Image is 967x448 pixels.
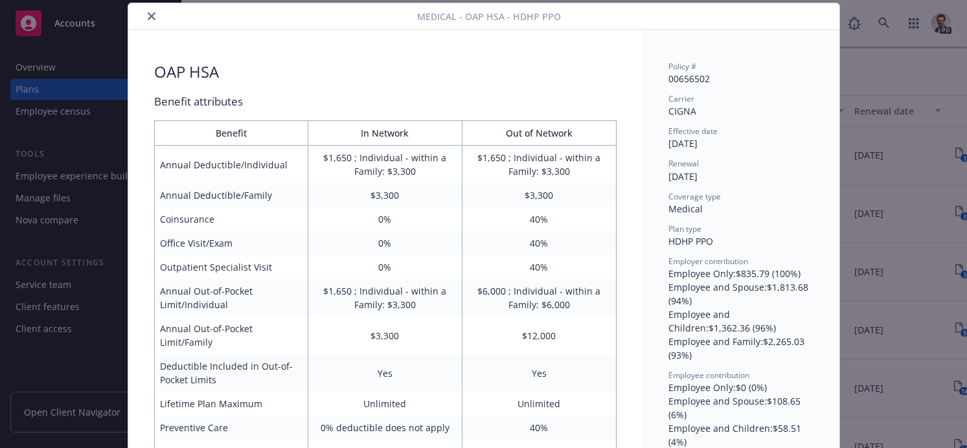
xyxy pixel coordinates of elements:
[308,354,462,392] td: Yes
[154,61,219,83] div: OAP HSA
[154,255,308,279] td: Outpatient Specialist Visit
[668,234,813,248] div: HDHP PPO
[668,104,813,118] div: CIGNA
[668,308,813,335] div: Employee and Children : $1,362.36 (96%)
[154,93,617,110] div: Benefit attributes
[154,207,308,231] td: Coinsurance
[668,137,813,150] div: [DATE]
[154,231,308,255] td: Office Visit/Exam
[462,231,616,255] td: 40%
[668,93,694,104] span: Carrier
[668,335,813,362] div: Employee and Family : $2,265.03 (93%)
[668,381,813,394] div: Employee Only : $0 (0%)
[154,183,308,207] td: Annual Deductible/Family
[462,279,616,317] td: $6,000 ; Individual - within a Family: $6,000
[668,280,813,308] div: Employee and Spouse : $1,813.68 (94%)
[308,255,462,279] td: 0%
[462,207,616,231] td: 40%
[668,126,718,137] span: Effective date
[308,183,462,207] td: $3,300
[668,202,813,216] div: Medical
[462,354,616,392] td: Yes
[462,146,616,184] td: $1,650 ; Individual - within a Family: $3,300
[154,354,308,392] td: Deductible Included in Out-of-Pocket Limits
[462,255,616,279] td: 40%
[668,170,813,183] div: [DATE]
[462,121,616,146] th: Out of Network
[668,158,699,169] span: Renewal
[154,279,308,317] td: Annual Out-of-Pocket Limit/Individual
[154,317,308,354] td: Annual Out-of-Pocket Limit/Family
[308,392,462,416] td: Unlimited
[668,223,701,234] span: Plan type
[144,8,159,24] button: close
[308,279,462,317] td: $1,650 ; Individual - within a Family: $3,300
[668,61,696,72] span: Policy #
[308,146,462,184] td: $1,650 ; Individual - within a Family: $3,300
[462,183,616,207] td: $3,300
[462,392,616,416] td: Unlimited
[462,416,616,440] td: 40%
[154,121,308,146] th: Benefit
[668,394,813,421] div: Employee and Spouse : $108.65 (6%)
[308,121,462,146] th: In Network
[462,317,616,354] td: $12,000
[417,10,561,23] span: Medical - OAP HSA - HDHP PPO
[308,317,462,354] td: $3,300
[668,191,721,202] span: Coverage type
[308,231,462,255] td: 0%
[308,207,462,231] td: 0%
[668,267,813,280] div: Employee Only : $835.79 (100%)
[668,370,749,381] span: Employee contribution
[668,256,748,267] span: Employer contribution
[154,392,308,416] td: Lifetime Plan Maximum
[308,416,462,440] td: 0% deductible does not apply
[154,146,308,184] td: Annual Deductible/Individual
[154,416,308,440] td: Preventive Care
[668,72,813,85] div: 00656502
